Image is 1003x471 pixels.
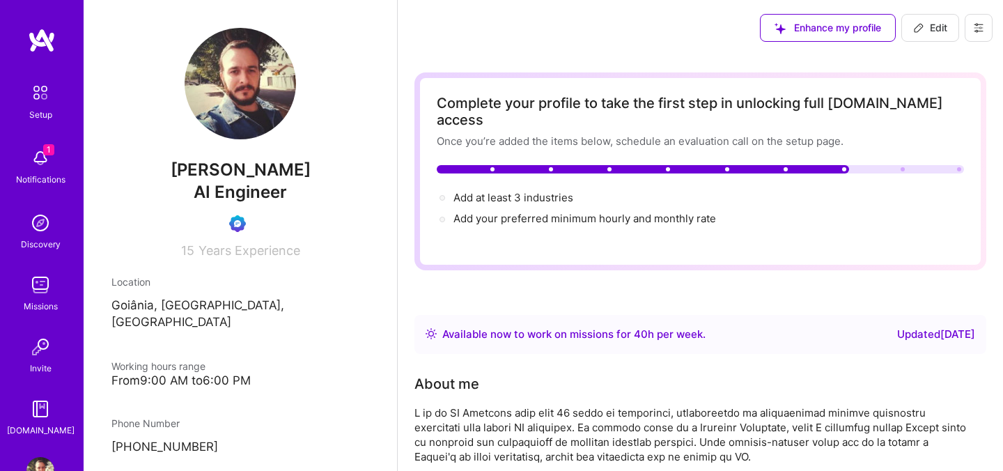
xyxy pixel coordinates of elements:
span: Phone Number [111,417,180,429]
span: Edit [913,21,947,35]
span: AI Engineer [194,182,287,202]
span: Working hours range [111,360,205,372]
div: Missions [24,299,58,314]
div: Updated [DATE] [897,326,975,343]
p: [PHONE_NUMBER] [111,439,369,456]
img: bell [26,144,54,172]
img: discovery [26,209,54,237]
span: Years Experience [199,243,300,258]
div: Available now to work on missions for h per week . [442,326,706,343]
span: Enhance my profile [775,21,881,35]
div: Notifications [16,172,65,187]
div: [DOMAIN_NAME] [7,423,75,438]
img: User Avatar [185,28,296,139]
span: 15 [181,243,194,258]
img: setup [26,78,55,107]
div: Location [111,275,369,289]
img: logo [28,28,56,53]
i: icon SuggestedTeams [775,23,786,34]
div: Once you’re added the items below, schedule an evaluation call on the setup page. [437,134,964,148]
div: From 9:00 AM to 6:00 PM [111,373,369,388]
span: Add your preferred minimum hourly and monthly rate [453,212,716,225]
div: About me [414,373,479,394]
img: guide book [26,395,54,423]
div: Setup [29,107,52,122]
button: Edit [901,14,959,42]
span: 40 [634,327,648,341]
span: 1 [43,144,54,155]
img: Availability [426,328,437,339]
div: Invite [30,361,52,376]
img: Evaluation Call Booked [229,215,246,232]
button: Enhance my profile [760,14,896,42]
span: Add at least 3 industries [453,191,573,204]
img: teamwork [26,271,54,299]
div: Complete your profile to take the first step in unlocking full [DOMAIN_NAME] access [437,95,964,128]
div: Discovery [21,237,61,252]
img: Invite [26,333,54,361]
span: [PERSON_NAME] [111,160,369,180]
p: Goiânia, [GEOGRAPHIC_DATA], [GEOGRAPHIC_DATA] [111,298,369,331]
